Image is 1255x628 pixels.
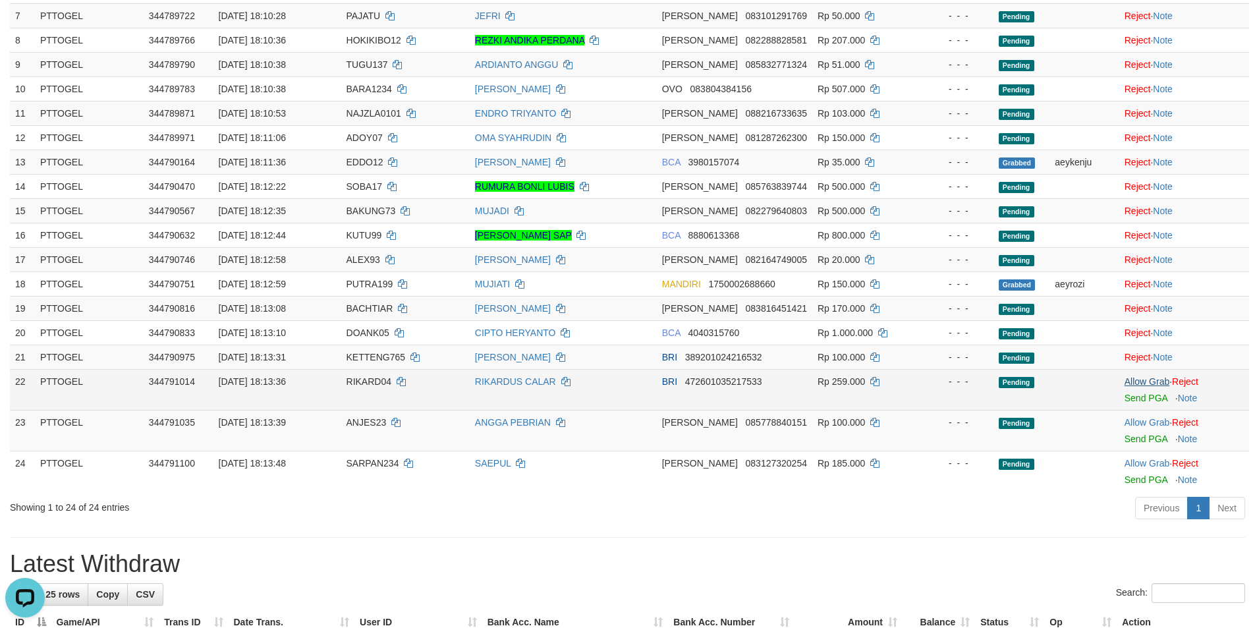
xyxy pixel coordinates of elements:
[10,551,1245,577] h1: Latest Withdraw
[10,28,35,52] td: 8
[219,458,286,469] span: [DATE] 18:13:48
[35,101,144,125] td: PTTOGEL
[1125,328,1151,338] a: Reject
[347,352,405,362] span: KETTENG765
[1125,279,1151,289] a: Reject
[475,11,501,21] a: JEFRI
[818,458,865,469] span: Rp 185.000
[35,410,144,451] td: PTTOGEL
[35,223,144,247] td: PTTOGEL
[219,417,286,428] span: [DATE] 18:13:39
[475,132,551,143] a: OMA SYAHRUDIN
[818,59,860,70] span: Rp 51.000
[219,59,286,70] span: [DATE] 18:10:38
[475,352,551,362] a: [PERSON_NAME]
[10,451,35,492] td: 24
[1125,417,1172,428] span: ·
[1125,108,1151,119] a: Reject
[926,9,988,22] div: - - -
[475,84,551,94] a: [PERSON_NAME]
[35,345,144,369] td: PTTOGEL
[1125,84,1151,94] a: Reject
[219,230,286,241] span: [DATE] 18:12:44
[999,353,1034,364] span: Pending
[746,206,807,216] span: Copy 082279640803 to clipboard
[35,52,144,76] td: PTTOGEL
[999,36,1034,47] span: Pending
[35,150,144,174] td: PTTOGEL
[662,35,738,45] span: [PERSON_NAME]
[1125,206,1151,216] a: Reject
[10,125,35,150] td: 12
[475,417,551,428] a: ANGGA PEBRIAN
[999,182,1034,193] span: Pending
[926,204,988,217] div: - - -
[10,320,35,345] td: 20
[219,279,286,289] span: [DATE] 18:12:59
[1119,174,1249,198] td: ·
[1125,458,1169,469] a: Allow Grab
[347,11,381,21] span: PAJATU
[818,84,865,94] span: Rp 507.000
[1153,206,1173,216] a: Note
[1125,11,1151,21] a: Reject
[688,328,739,338] span: Copy 4040315760 to clipboard
[149,230,195,241] span: 344790632
[475,157,551,167] a: [PERSON_NAME]
[149,157,195,167] span: 344790164
[1172,417,1198,428] a: Reject
[1125,376,1172,387] span: ·
[149,303,195,314] span: 344790816
[149,206,195,216] span: 344790567
[347,458,399,469] span: SARPAN234
[1119,198,1249,223] td: ·
[10,496,513,514] div: Showing 1 to 24 of 24 entries
[746,132,807,143] span: Copy 081287262300 to clipboard
[926,229,988,242] div: - - -
[818,206,865,216] span: Rp 500.000
[999,255,1034,266] span: Pending
[926,82,988,96] div: - - -
[690,84,752,94] span: Copy 083804384156 to clipboard
[1049,150,1119,174] td: aeykenju
[688,230,739,241] span: Copy 8880613368 to clipboard
[818,303,865,314] span: Rp 170.000
[818,417,865,428] span: Rp 100.000
[347,417,387,428] span: ANJES23
[35,247,144,271] td: PTTOGEL
[999,157,1036,169] span: Grabbed
[219,206,286,216] span: [DATE] 18:12:35
[1153,35,1173,45] a: Note
[999,84,1034,96] span: Pending
[149,108,195,119] span: 344789871
[1119,101,1249,125] td: ·
[1125,132,1151,143] a: Reject
[1178,474,1198,485] a: Note
[347,328,389,338] span: DOANK05
[1209,497,1245,519] a: Next
[926,351,988,364] div: - - -
[475,328,556,338] a: CIPTO HERYANTO
[1125,458,1172,469] span: ·
[347,279,393,289] span: PUTRA199
[10,247,35,271] td: 17
[1125,417,1169,428] a: Allow Grab
[35,369,144,410] td: PTTOGEL
[1153,352,1173,362] a: Note
[1119,3,1249,28] td: ·
[149,59,195,70] span: 344789790
[10,3,35,28] td: 7
[1153,279,1173,289] a: Note
[347,254,380,265] span: ALEX93
[1125,59,1151,70] a: Reject
[35,271,144,296] td: PTTOGEL
[347,84,392,94] span: BARA1234
[219,108,286,119] span: [DATE] 18:10:53
[1153,303,1173,314] a: Note
[219,181,286,192] span: [DATE] 18:12:22
[149,376,195,387] span: 344791014
[746,11,807,21] span: Copy 083101291769 to clipboard
[347,303,393,314] span: BACHTIAR
[10,410,35,451] td: 23
[10,369,35,410] td: 22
